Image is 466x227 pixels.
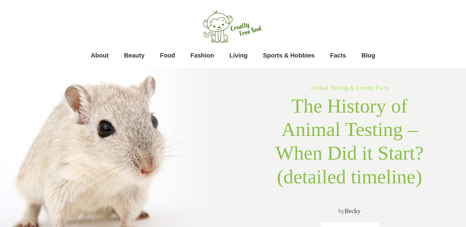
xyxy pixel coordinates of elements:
a: Beauty [124,49,145,62]
a: Food [160,49,175,62]
a: Sports & Hobbies [263,49,315,62]
a: Living [229,49,248,62]
a: About [91,49,109,62]
a: Facts [330,49,346,62]
a: Animal Testing & Cruelty Facts [310,84,389,91]
span: The History of Animal Testing – When Did it Start? (detailed timeline) [275,95,424,188]
a: Blog [362,49,375,62]
a: Fashion [190,49,214,62]
a: Becky [345,208,361,214]
p: by [261,205,438,217]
